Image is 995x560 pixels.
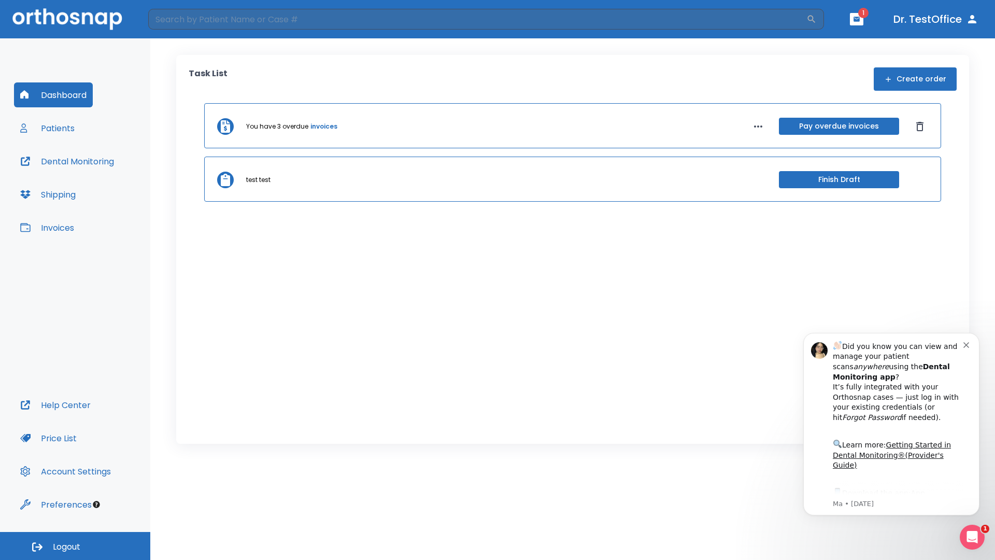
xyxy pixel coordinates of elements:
[981,525,989,533] span: 1
[779,171,899,188] button: Finish Draft
[14,393,97,417] button: Help Center
[53,541,80,553] span: Logout
[148,9,806,30] input: Search by Patient Name or Case #
[889,10,983,29] button: Dr. TestOffice
[14,82,93,107] button: Dashboard
[14,149,120,174] button: Dental Monitoring
[14,492,98,517] button: Preferences
[92,500,101,509] div: Tooltip anchor
[12,8,122,30] img: Orthosnap
[14,215,80,240] button: Invoices
[874,67,957,91] button: Create order
[858,8,869,18] span: 1
[246,175,271,185] p: test test
[14,459,117,484] button: Account Settings
[912,118,928,135] button: Dismiss
[310,122,337,131] a: invoices
[246,122,308,131] p: You have 3 overdue
[189,67,228,91] p: Task List
[779,118,899,135] button: Pay overdue invoices
[14,182,82,207] button: Shipping
[14,116,81,141] button: Patients
[788,320,995,555] iframe: Intercom notifications message
[14,426,83,451] button: Price List
[960,525,985,550] iframe: Intercom live chat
